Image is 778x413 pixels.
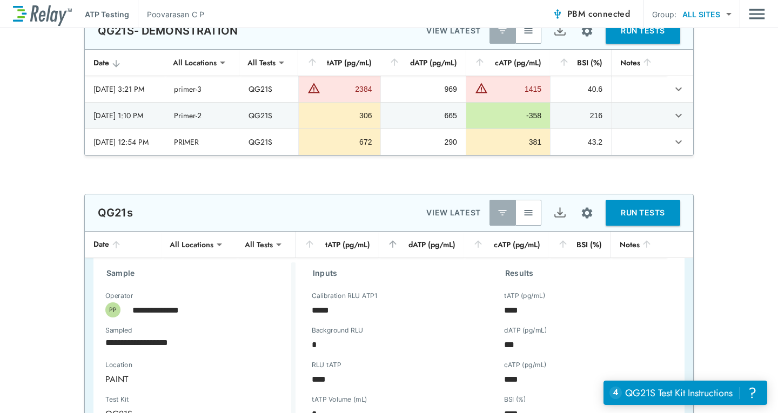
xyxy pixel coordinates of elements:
img: Latest [497,25,508,36]
button: Site setup [573,17,601,45]
div: dATP (pg/mL) [389,56,457,69]
div: All Locations [162,234,221,255]
td: QG21S [240,76,298,102]
div: All Locations [165,52,224,73]
label: Sampled [105,327,132,334]
div: [DATE] 1:10 PM [93,110,157,121]
p: VIEW LATEST [426,206,481,219]
label: Location [105,361,243,369]
div: 381 [475,137,541,147]
span: connected [588,8,631,20]
button: Site setup [573,199,601,227]
th: Date [85,50,165,76]
p: QG21S- DEMONSTRATION [98,24,238,37]
div: [DATE] 12:54 PM [93,137,157,147]
div: All Tests [237,234,280,255]
td: QG21S [240,129,298,155]
h3: Results [505,267,672,280]
p: VIEW LATEST [426,24,481,37]
img: Export Icon [553,24,567,38]
label: Test Kit [105,396,187,403]
th: Date [85,232,162,258]
img: Drawer Icon [749,4,765,24]
td: PRIMER [165,129,240,155]
label: tATP Volume (mL) [312,396,367,403]
button: RUN TESTS [606,200,680,226]
img: Settings Icon [580,206,594,220]
button: Main menu [749,4,765,24]
label: BSI (%) [504,396,526,403]
button: expand row [669,80,688,98]
div: cATP (pg/mL) [474,56,541,69]
div: BSI (%) [559,56,602,69]
img: Connected Icon [552,9,563,19]
img: Latest [497,207,508,218]
img: Warning [307,82,320,94]
div: All Tests [240,52,283,73]
img: View All [523,207,534,218]
h3: Inputs [313,267,479,280]
button: RUN TESTS [606,18,680,44]
div: dATP (pg/mL) [387,238,455,251]
div: 216 [559,110,602,121]
img: Export Icon [553,206,567,220]
p: Group: [652,9,676,20]
div: cATP (pg/mL) [473,238,540,251]
input: Choose date, selected date is Sep 24, 2025 [98,331,273,353]
div: PAINT [98,368,280,390]
div: 43.2 [559,137,602,147]
div: 665 [390,110,457,121]
table: sticky table [85,50,693,155]
img: Settings Icon [580,24,594,38]
p: Poovarasan C P [147,9,204,20]
label: cATP (pg/mL) [504,361,547,369]
div: Notes [620,56,658,69]
div: PP [105,302,120,317]
label: Background RLU [312,327,363,334]
label: dATP (pg/mL) [504,327,547,334]
td: Primer-2 [165,103,240,128]
label: Calibration RLU ATP1 [312,292,377,300]
div: BSI (%) [558,238,602,251]
img: Warning [475,82,488,94]
button: Export [547,18,573,44]
label: tATP (pg/mL) [504,292,546,300]
label: Operator [105,292,133,300]
div: 40.6 [559,84,602,94]
div: [DATE] 3:21 PM [93,84,157,94]
div: 290 [390,137,457,147]
button: PBM connected [548,3,634,25]
span: PBM [567,6,630,22]
div: 1415 [491,84,541,94]
h3: Sample [106,267,291,280]
button: Export [547,200,573,226]
iframe: Resource center [603,381,767,405]
div: 672 [307,137,372,147]
button: expand row [669,106,688,125]
img: View All [523,25,534,36]
td: QG21S [240,103,298,128]
img: LuminUltra Relay [13,3,72,26]
div: 969 [390,84,457,94]
label: RLU tATP [312,361,341,369]
div: 306 [307,110,372,121]
p: ATP Testing [85,9,129,20]
div: 2384 [323,84,372,94]
div: -358 [475,110,541,121]
td: primer-3 [165,76,240,102]
div: Notes [620,238,658,251]
button: expand row [669,133,688,151]
div: tATP (pg/mL) [307,56,372,69]
div: tATP (pg/mL) [304,238,370,251]
p: QG21s [98,206,133,219]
